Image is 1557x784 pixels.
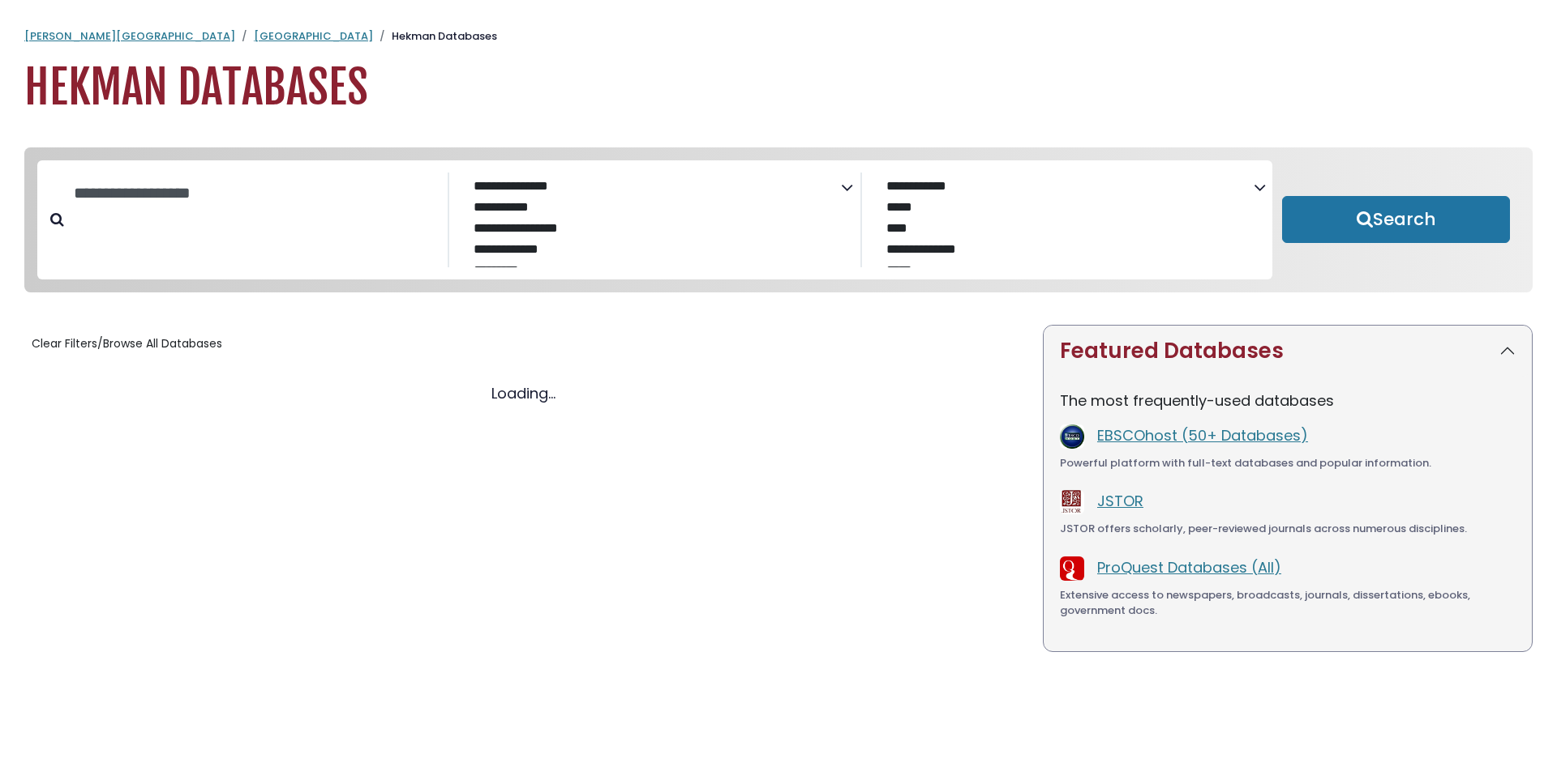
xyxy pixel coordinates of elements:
[24,147,1533,292] nav: Search filters
[373,28,497,45] li: Hekman Databases
[875,175,1254,267] select: Database Vendors Filter
[462,175,841,267] select: Database Subject Filter
[1044,326,1532,377] button: Featured Databases
[1060,390,1516,411] p: The most frequently-used databases
[24,28,235,44] a: [PERSON_NAME][GEOGRAPHIC_DATA]
[1282,196,1510,243] button: Submit for Search Results
[254,28,373,44] a: [GEOGRAPHIC_DATA]
[1060,521,1516,537] div: JSTOR offers scholarly, peer-reviewed journals across numerous disciplines.
[24,28,1533,45] nav: breadcrumb
[1097,557,1281,577] a: ProQuest Databases (All)
[24,382,1023,404] div: Loading...
[1097,491,1143,511] a: JSTOR
[1097,425,1308,445] a: EBSCOhost (50+ Databases)
[24,61,1533,115] h1: Hekman Databases
[24,331,229,356] button: Clear Filters/Browse All Databases
[64,180,448,207] input: Search database by title or keyword
[1060,587,1516,619] div: Extensive access to newspapers, broadcasts, journals, dissertations, ebooks, government docs.
[1060,455,1516,471] div: Powerful platform with full-text databases and popular information.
